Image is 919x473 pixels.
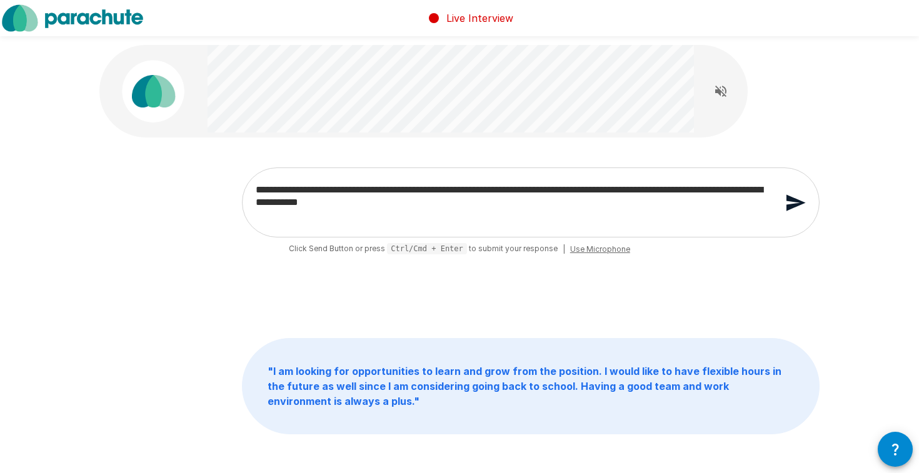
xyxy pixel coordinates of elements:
b: " I am looking for opportunities to learn and grow from the position. I would like to have flexib... [268,365,781,407]
span: Use Microphone [570,243,630,256]
img: parachute_avatar.png [122,60,184,122]
p: Live Interview [446,11,513,26]
pre: Ctrl/Cmd + Enter [387,243,467,254]
button: Read questions aloud [708,79,733,104]
span: | [563,243,565,256]
span: Click Send Button or press to submit your response [289,242,558,256]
